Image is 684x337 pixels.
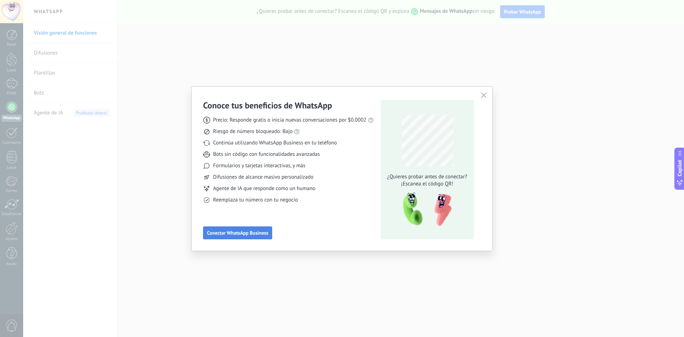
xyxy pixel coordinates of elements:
[207,230,268,235] span: Conectar WhatsApp Business
[213,174,313,181] span: Difusiones de alcance masivo personalizado
[213,185,315,192] span: Agente de IA que responde como un humano
[385,173,469,180] span: ¿Quieres probar antes de conectar?
[213,162,305,169] span: Formularios y tarjetas interactivas, y más
[213,196,298,204] span: Reemplaza tu número con tu negocio
[676,160,683,176] span: Copilot
[203,100,332,111] h3: Conoce tus beneficios de WhatsApp
[213,128,292,135] span: Riesgo de número bloqueado: Bajo
[397,190,453,229] img: qr-pic-1x.png
[203,226,272,239] button: Conectar WhatsApp Business
[213,151,320,158] span: Bots sin código con funcionalidades avanzadas
[385,180,469,188] span: ¡Escanea el código QR!
[213,117,367,124] span: Precio: Responde gratis o inicia nuevas conversaciones por $0.0002
[213,139,337,147] span: Continúa utilizando WhatsApp Business en tu teléfono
